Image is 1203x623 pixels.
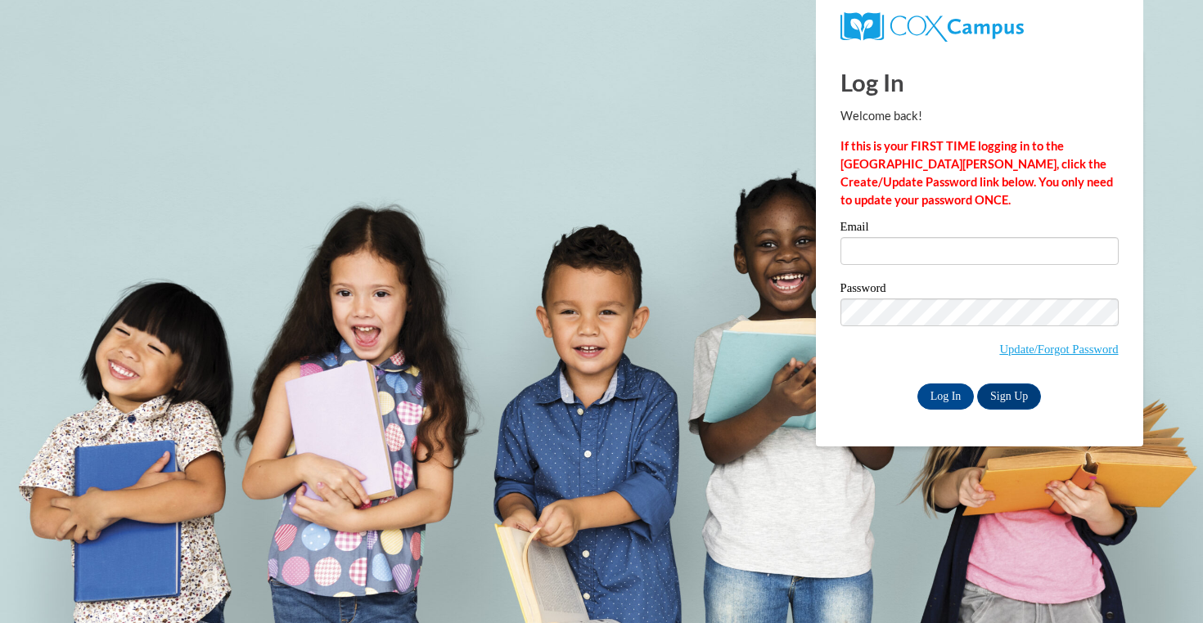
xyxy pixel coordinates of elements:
img: COX Campus [840,12,1024,42]
label: Email [840,221,1119,237]
label: Password [840,282,1119,298]
a: Sign Up [977,383,1041,410]
strong: If this is your FIRST TIME logging in to the [GEOGRAPHIC_DATA][PERSON_NAME], click the Create/Upd... [840,139,1113,207]
h1: Log In [840,65,1119,99]
a: COX Campus [840,12,1119,42]
input: Log In [917,383,975,410]
p: Welcome back! [840,107,1119,125]
a: Update/Forgot Password [999,343,1118,356]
